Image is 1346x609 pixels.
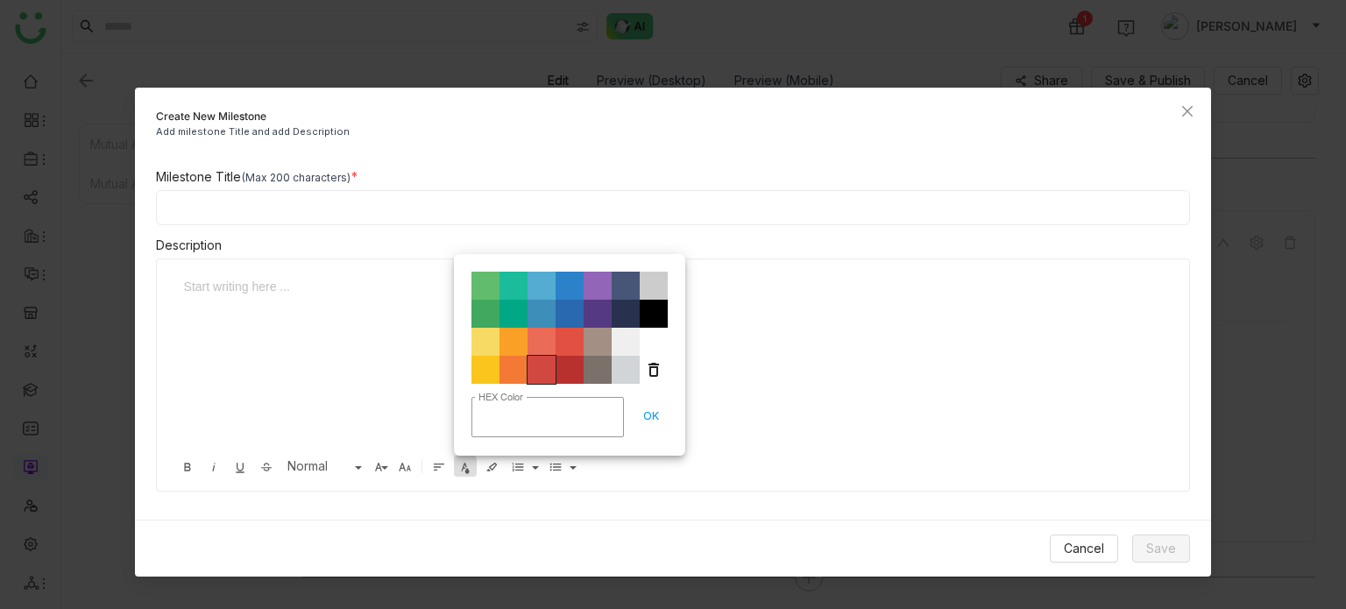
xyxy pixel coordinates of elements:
button: Unordered List [564,456,578,477]
div: Description [156,236,1191,255]
button: OK [634,399,668,434]
button: Strikethrough (Ctrl+S) [255,456,278,477]
span: Normal [284,458,354,473]
button: Normal [281,456,364,477]
button: Bold (Ctrl+B) [176,456,199,477]
button: Font Size [393,456,416,477]
button: Font Family [367,456,390,477]
button: Close [1164,88,1211,135]
button: Cancel [1050,535,1118,563]
button: Save [1132,535,1190,563]
div: Create New Milestone [156,109,1191,124]
button: Align [428,456,450,477]
button: Italic (Ctrl+I) [202,456,225,477]
span: (Max 200 characters) [241,171,351,184]
label: HEX Color [475,392,527,403]
button: Underline (Ctrl+U) [229,456,251,477]
div: Milestone Title [156,167,1191,187]
div: Add milestone Title and add Description [156,124,1191,139]
span: Cancel [1064,539,1104,558]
